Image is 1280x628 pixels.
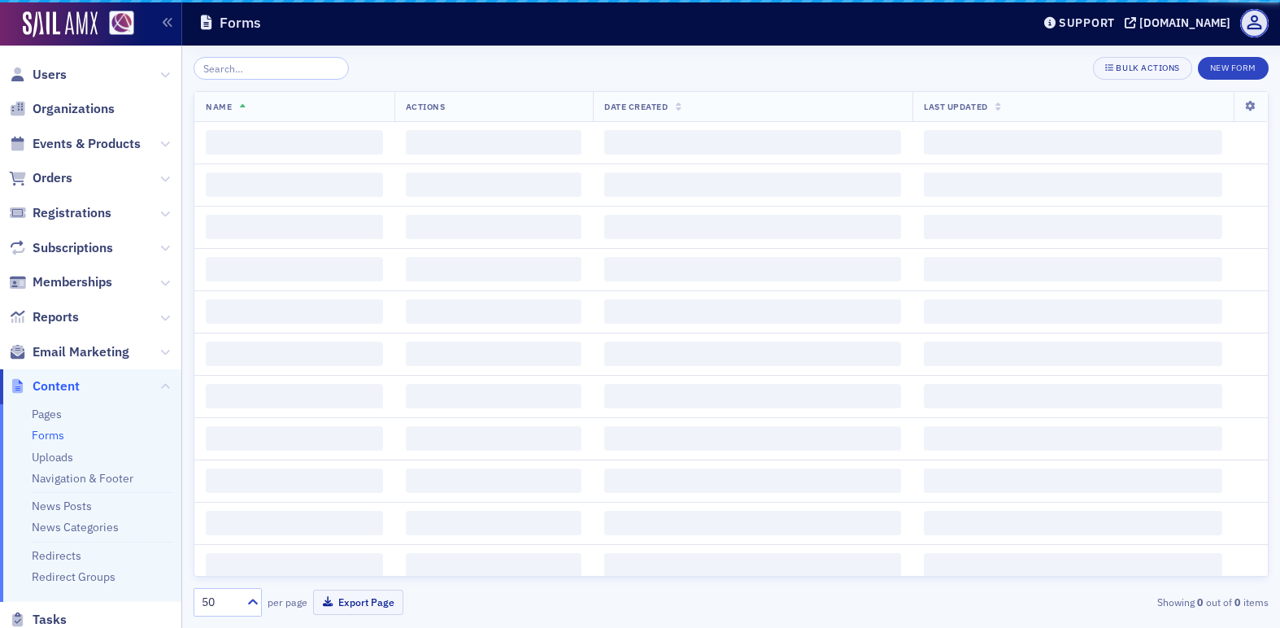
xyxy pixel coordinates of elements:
span: ‌ [604,215,901,239]
div: [DOMAIN_NAME] [1139,15,1230,30]
a: Subscriptions [9,239,113,257]
span: ‌ [406,172,581,197]
span: ‌ [604,257,901,281]
span: ‌ [406,257,581,281]
span: ‌ [406,299,581,324]
span: Events & Products [33,135,141,153]
span: Organizations [33,100,115,118]
a: New Form [1198,59,1269,74]
span: Date Created [604,101,668,112]
a: Registrations [9,204,111,222]
a: Navigation & Footer [32,471,133,486]
button: New Form [1198,57,1269,80]
span: ‌ [924,511,1222,535]
button: [DOMAIN_NAME] [1125,17,1236,28]
input: Search… [194,57,349,80]
div: Bulk Actions [1116,63,1179,72]
span: ‌ [206,299,383,324]
a: View Homepage [98,11,134,38]
span: ‌ [604,384,901,408]
span: ‌ [604,469,901,493]
span: ‌ [924,130,1222,155]
span: ‌ [206,426,383,451]
span: ‌ [206,342,383,366]
span: ‌ [604,342,901,366]
span: ‌ [206,257,383,281]
span: ‌ [206,511,383,535]
span: Registrations [33,204,111,222]
a: Reports [9,308,79,326]
span: Reports [33,308,79,326]
span: ‌ [924,215,1222,239]
span: ‌ [406,553,581,578]
span: ‌ [406,130,581,155]
strong: 0 [1232,595,1243,609]
span: ‌ [604,553,901,578]
span: Profile [1240,9,1269,37]
label: per page [268,595,307,609]
span: Content [33,377,80,395]
span: Memberships [33,273,112,291]
button: Bulk Actions [1093,57,1191,80]
span: ‌ [206,130,383,155]
span: ‌ [604,130,901,155]
span: Orders [33,169,72,187]
a: Users [9,66,67,84]
span: ‌ [924,553,1222,578]
span: ‌ [924,426,1222,451]
span: Actions [406,101,446,112]
span: ‌ [406,426,581,451]
a: Content [9,377,80,395]
a: News Categories [32,520,119,534]
a: News Posts [32,499,92,513]
a: Email Marketing [9,343,129,361]
span: ‌ [604,511,901,535]
span: ‌ [924,257,1222,281]
a: Organizations [9,100,115,118]
h1: Forms [220,13,261,33]
span: ‌ [206,172,383,197]
a: Orders [9,169,72,187]
span: ‌ [206,384,383,408]
span: ‌ [604,426,901,451]
span: Last Updated [924,101,987,112]
a: Memberships [9,273,112,291]
a: Events & Products [9,135,141,153]
span: ‌ [406,384,581,408]
img: SailAMX [23,11,98,37]
a: Redirects [32,548,81,563]
span: ‌ [924,342,1222,366]
span: ‌ [206,553,383,578]
span: ‌ [406,511,581,535]
a: Forms [32,428,64,443]
a: Uploads [32,450,73,464]
div: 50 [202,594,237,611]
strong: 0 [1195,595,1206,609]
span: Name [206,101,232,112]
span: Users [33,66,67,84]
div: Showing out of items [921,595,1269,609]
div: Support [1059,15,1115,30]
button: Export Page [313,590,403,615]
span: ‌ [924,299,1222,324]
span: ‌ [924,469,1222,493]
a: Redirect Groups [32,569,115,584]
span: ‌ [206,469,383,493]
span: ‌ [924,172,1222,197]
span: ‌ [406,469,581,493]
span: ‌ [406,215,581,239]
span: ‌ [206,215,383,239]
a: Pages [32,407,62,421]
span: Subscriptions [33,239,113,257]
span: ‌ [924,384,1222,408]
span: ‌ [604,172,901,197]
span: ‌ [604,299,901,324]
span: ‌ [406,342,581,366]
img: SailAMX [109,11,134,36]
span: Email Marketing [33,343,129,361]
